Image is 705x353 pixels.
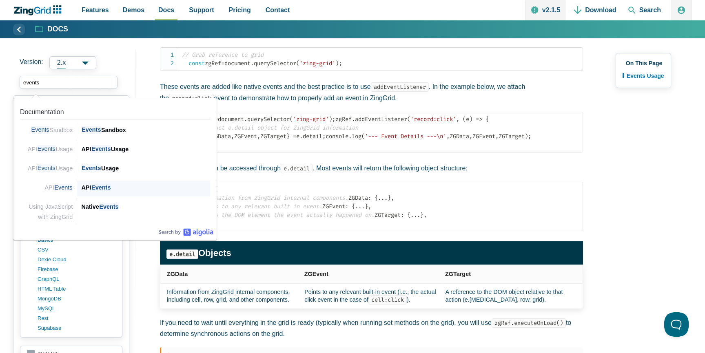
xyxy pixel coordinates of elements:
span: Support [189,4,214,15]
span: Events [91,145,111,153]
a: Link to the result [17,139,213,158]
span: ( [296,60,299,67]
span: ) [335,60,339,67]
th: ZGTarget [442,265,583,284]
span: // Information from ZingGrid internal components. [188,194,348,201]
a: dexie cloud [38,255,115,265]
span: Features [82,4,109,15]
span: Using JavaScript with ZingGrid [29,203,73,220]
span: API Usage [28,145,73,153]
span: : [368,194,371,201]
span: . [251,60,254,67]
span: , [423,212,427,218]
a: rest [38,313,115,323]
span: { [486,116,489,123]
div: Native [81,202,210,212]
span: . [299,133,303,140]
span: ( [407,116,410,123]
span: // Grab reference to grid [182,51,264,58]
span: const [188,60,205,67]
span: ... [378,194,388,201]
a: ZingChart Logo. Click to return to the homepage [13,5,66,15]
span: : [401,212,404,218]
span: Events [31,126,49,134]
span: , [446,133,450,140]
span: API Usage [28,164,73,172]
span: // Points to any relevant built in event. [188,203,322,210]
label: Versions [20,56,129,69]
p: details can be accessed through . Most events will return the following object structure: [160,163,583,174]
a: Link to the result [17,101,213,139]
code: cell:click [368,295,407,304]
div: Sandbox [81,125,210,135]
span: // destruct e.detail object for ZingGrid information [188,124,358,131]
span: . [348,133,352,140]
span: log [352,133,361,140]
span: Events [91,184,111,192]
span: ) [525,133,528,140]
div: API Usage [81,144,210,154]
span: , [257,133,260,140]
a: Link to the result [17,196,213,224]
code: zgRef document zgRef ZGData ZGEvent ZGTarget e detail console ZGData ZGEvent ZGTarget [182,115,583,149]
span: , [495,133,499,140]
span: 'zing-grid' [293,116,329,123]
span: . [352,116,355,123]
div: Usage [81,163,210,173]
a: Link to the result [17,158,213,177]
span: } [286,133,290,140]
span: } [420,212,423,218]
code: addEventListener [371,82,429,92]
span: Docs [158,4,174,15]
span: , [456,116,459,123]
span: 'zing-grid' [299,60,335,67]
span: ( [463,116,466,123]
code: zgRef document [182,51,583,68]
span: , [231,133,234,140]
td: A reference to the DOM object relative to that action (e.[MEDICAL_DATA], row, grid). [442,284,583,309]
span: ) [469,116,472,123]
input: search input [20,76,117,89]
span: Events [99,203,119,211]
span: Contact [266,4,290,15]
span: Version: [20,56,43,69]
td: Points to any relevant built-in event (i.e., the actual click event in the case of ). [301,284,442,309]
span: ; [528,133,531,140]
p: If you need to wait until everything in the grid is ready (typically when running set methods on ... [160,317,583,339]
span: Demos [123,4,144,15]
a: Link to the result [17,177,213,196]
a: Docs [35,24,68,34]
a: basics [38,235,115,245]
span: querySelector [254,60,296,67]
span: 'record:click' [410,116,456,123]
span: Documentation [20,108,64,115]
span: ; [322,133,326,140]
a: supabase [38,323,115,333]
p: These events are added like native events and the best practice is to use . In the example below,... [160,81,583,103]
span: : [345,203,348,210]
span: Events [81,164,101,172]
td: Information from ZingGrid internal components, including cell, row, grid, and other components. [160,284,301,309]
span: querySelector [247,116,290,123]
span: ... [410,212,420,218]
th: ZGData [160,265,301,284]
span: ( [290,116,293,123]
a: CSV [38,245,115,255]
div: API [81,183,210,192]
span: // Points the DOM element the event actually happened on. [188,212,375,218]
span: , [391,194,394,201]
span: Events [37,164,55,172]
span: => [476,116,482,123]
span: Events [37,145,55,153]
span: . [244,116,247,123]
a: MySQL [38,304,115,313]
code: e.detail [166,249,198,259]
span: API [45,184,73,192]
span: , [469,133,472,140]
div: Search by [159,228,213,236]
a: MongoDB [38,294,115,304]
span: { [407,212,410,218]
code: record:click [169,94,214,103]
span: } [365,203,368,210]
span: Events [54,184,73,192]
